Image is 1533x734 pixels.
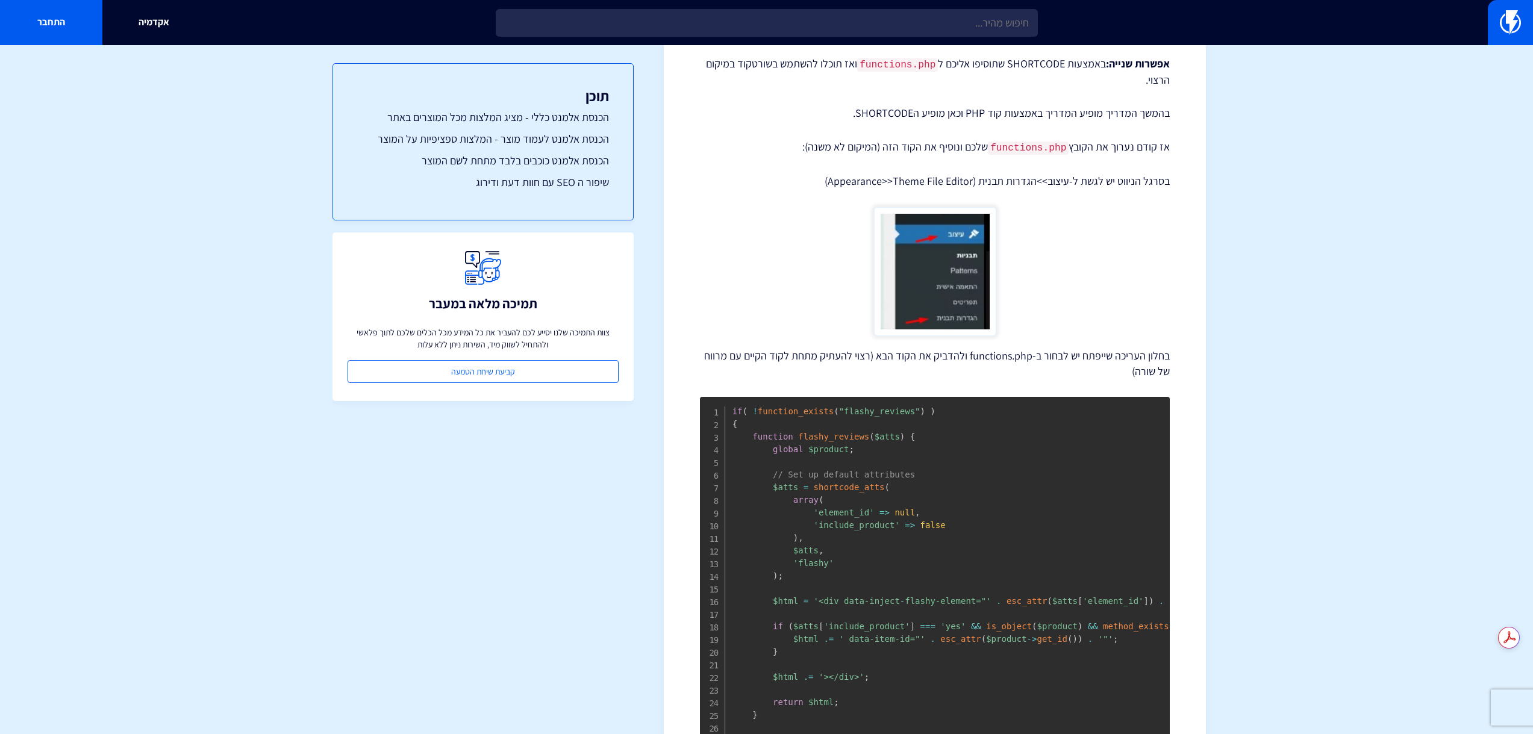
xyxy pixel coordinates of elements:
span: esc_attr [1007,596,1047,606]
span: { [910,432,915,441]
p: צוות התמיכה שלנו יסייע לכם להעביר את כל המידע מכל הכלים שלכם לתוך פלאשי ולהתחיל לשווק מיד, השירות... [348,326,619,350]
span: } [773,647,778,656]
span: $product [986,634,1026,644]
span: $html [793,634,819,644]
span: === [920,621,935,631]
span: ; [864,672,869,682]
span: $atts [875,432,900,441]
span: -> [1027,634,1037,644]
span: ( [1047,596,1052,606]
span: ) [793,533,798,543]
span: ( [981,634,986,644]
span: , [915,508,920,517]
input: חיפוש מהיר... [496,9,1038,37]
span: . [996,596,1001,606]
span: && [1088,621,1098,631]
a: הכנסת אלמנט כוכבים בלבד מתחת לשם המוצר [357,153,609,169]
code: functions.php [988,142,1069,155]
span: 'yes' [940,621,966,631]
span: ; [1113,634,1118,644]
span: ) [773,571,778,580]
span: $html [773,596,798,606]
span: null [895,508,915,517]
a: שיפור ה SEO עם חוות דעת ודירוג [357,175,609,190]
span: flashy_reviews [798,432,869,441]
span: ) [1072,634,1077,644]
a: קביעת שיחת הטמעה [348,360,619,383]
a: הכנסת אלמנט לעמוד מוצר - המלצות ספציפיות על המוצר [357,131,609,147]
span: 'element_id' [1082,596,1143,606]
span: . [1159,596,1164,606]
span: ) [1078,621,1082,631]
span: . [930,634,935,644]
span: get_id [1037,634,1067,644]
span: '"' [1169,596,1184,606]
span: $html [808,697,834,707]
span: ! [752,406,757,416]
span: if [732,406,743,416]
span: '<div data-inject-flashy-element="' [814,596,991,606]
span: ' data-item-id="' [839,634,925,644]
span: ( [834,406,838,416]
span: [ [819,621,823,631]
span: if [773,621,783,631]
span: 'include_product' [823,621,910,631]
span: function [752,432,793,441]
span: method_exists [1103,621,1169,631]
h3: תמיכה מלאה במעבר [429,296,537,311]
span: = [804,596,808,606]
span: ) [1078,634,1082,644]
span: , [798,533,803,543]
span: ) [930,406,935,416]
span: .= [804,672,814,682]
span: ) [920,406,925,416]
code: functions.php [857,58,938,72]
p: בחלון העריכה שייפתח יש לבחור ב-functions.php ולהדביק את הקוד הבא (רצוי להעתיק מתחת לקוד הקיים עם ... [700,348,1170,379]
span: $product [808,444,849,454]
span: 'flashy' [793,558,834,568]
p: בהמשך המדריך מופיע המדריך באמצעות קוד PHP וכאן מופיע הSHORTCODE. [700,105,1170,121]
span: $atts [773,482,798,492]
p: בסרגל הניווט יש לגשת ל-עיצוב>>הגדרות תבנית (Appearance>>Theme File Editor) [700,173,1170,189]
span: ) [900,432,905,441]
span: ; [834,697,838,707]
span: . [1088,634,1093,644]
span: ( [869,432,874,441]
span: esc_attr [940,634,981,644]
a: הכנסת אלמנט כללי - מציג המלצות מכל המוצרים באתר [357,110,609,125]
span: ( [885,482,890,492]
span: // Set up default attributes [773,470,915,479]
span: = [804,482,808,492]
span: '"' [1098,634,1113,644]
span: 'element_id' [814,508,875,517]
span: '></div>' [819,672,864,682]
span: $html [773,672,798,682]
span: global [773,444,804,454]
span: ( [819,495,823,505]
span: && [971,621,981,631]
span: { [732,419,737,429]
span: shortcode_atts [814,482,885,492]
span: ] [910,621,915,631]
span: ; [849,444,854,454]
span: ( [743,406,748,416]
strong: אפשרות שנייה: [1106,57,1170,70]
span: array [793,495,819,505]
span: $product [1037,621,1078,631]
span: ( [1169,621,1174,631]
span: return [773,697,804,707]
span: 'include_product' [814,520,900,530]
span: => [879,508,890,517]
span: ( [1067,634,1072,644]
span: ( [788,621,793,631]
span: "flashy_reviews" [839,406,920,416]
span: function_exists [758,406,834,416]
span: ] [1144,596,1149,606]
span: , [819,546,823,555]
span: } [752,710,757,720]
h3: תוכן [357,88,609,104]
span: ) [1149,596,1154,606]
span: is_object [986,621,1032,631]
span: $atts [793,621,819,631]
span: ( [1032,621,1037,631]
